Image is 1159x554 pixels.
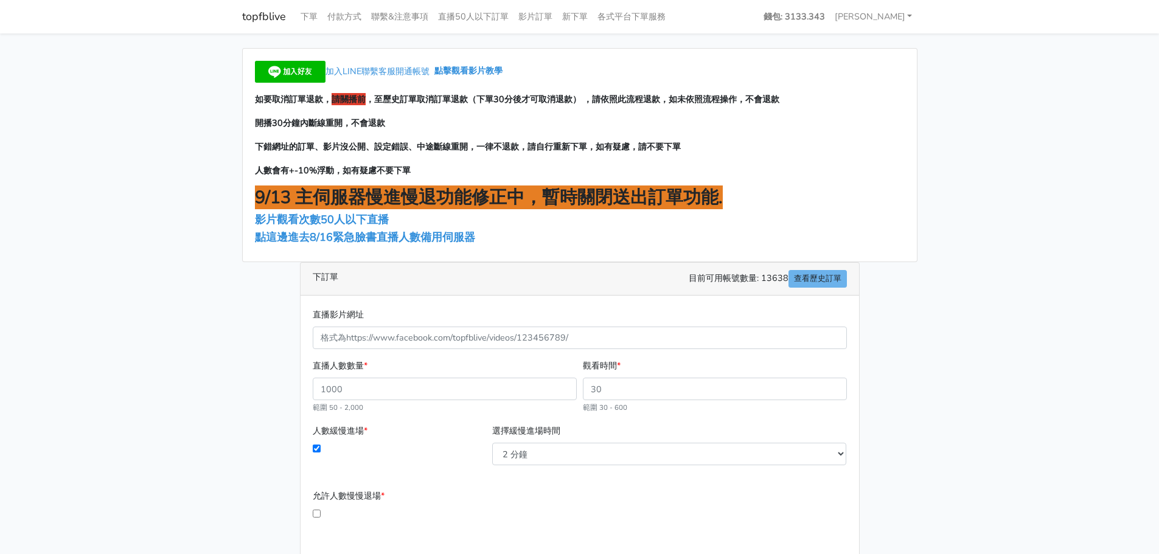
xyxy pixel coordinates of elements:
[332,93,366,105] span: 請關播前
[759,5,830,29] a: 錢包: 3133.343
[434,65,503,77] a: 點擊觀看影片教學
[313,378,577,400] input: 1000
[313,403,363,412] small: 範圍 50 - 2,000
[492,424,560,438] label: 選擇緩慢進場時間
[366,93,779,105] span: ，至歷史訂單取消訂單退款（下單30分後才可取消退款） ，請依照此流程退款，如未依照流程操作，不會退款
[255,117,385,129] span: 開播30分鐘內斷線重開，不會退款
[313,327,847,349] input: 格式為https://www.facebook.com/topfblive/videos/123456789/
[313,424,367,438] label: 人數緩慢進場
[313,308,364,322] label: 直播影片網址
[788,270,847,288] a: 查看歷史訂單
[313,359,367,373] label: 直播人數數量
[296,5,322,29] a: 下單
[255,65,434,77] a: 加入LINE聯繫客服開通帳號
[242,5,286,29] a: topfblive
[313,489,385,503] label: 允許人數慢慢退場
[366,5,433,29] a: 聯繫&注意事項
[255,61,325,83] img: 加入好友
[557,5,593,29] a: 新下單
[322,5,366,29] a: 付款方式
[325,65,430,77] span: 加入LINE聯繫客服開通帳號
[301,263,859,296] div: 下訂單
[255,185,723,209] span: 9/13 主伺服器慢進慢退功能修正中，暫時關閉送出訂單功能.
[583,359,621,373] label: 觀看時間
[321,212,392,227] a: 50人以下直播
[255,140,681,153] span: 下錯網址的訂單、影片沒公開、設定錯誤、中途斷線重開，一律不退款，請自行重新下單，如有疑慮，請不要下單
[583,378,847,400] input: 30
[764,10,825,23] strong: 錢包: 3133.343
[830,5,917,29] a: [PERSON_NAME]
[255,212,321,227] a: 影片觀看次數
[513,5,557,29] a: 影片訂單
[593,5,670,29] a: 各式平台下單服務
[433,5,513,29] a: 直播50人以下訂單
[583,403,627,412] small: 範圍 30 - 600
[255,93,332,105] span: 如要取消訂單退款，
[689,270,847,288] span: 目前可用帳號數量: 13638
[255,164,411,176] span: 人數會有+-10%浮動，如有疑慮不要下單
[255,230,475,244] a: 點這邊進去8/16緊急臉書直播人數備用伺服器
[321,212,389,227] span: 50人以下直播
